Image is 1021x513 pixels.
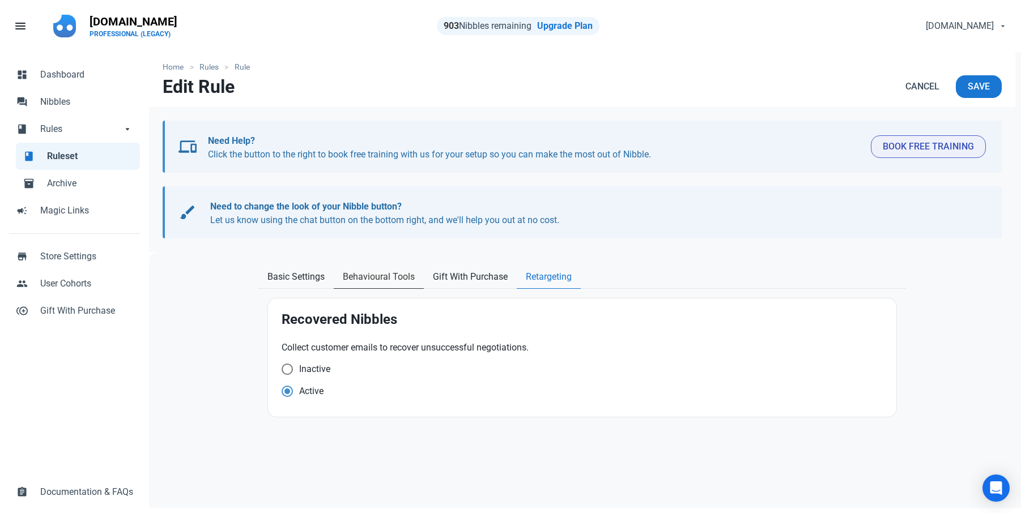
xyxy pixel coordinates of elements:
[956,75,1002,98] button: Save
[9,61,140,88] a: dashboardDashboard
[282,341,883,354] p: Collect customer emails to recover unsuccessful negotiations.
[40,204,133,217] span: Magic Links
[40,277,133,290] span: User Cohorts
[894,75,951,98] a: Cancel
[16,304,28,315] span: control_point_duplicate
[926,19,994,33] span: [DOMAIN_NAME]
[47,177,133,190] span: Archive
[40,485,133,499] span: Documentation & FAQs
[208,134,862,161] p: Click the button to the right to book free training with us for your setup so you can make the mo...
[282,312,883,327] h2: Recovered Nibbles
[149,52,1015,75] nav: breadcrumbs
[16,143,140,170] a: bookRuleset
[40,122,122,136] span: Rules
[16,250,28,261] span: store
[40,304,133,318] span: Gift With Purchase
[9,88,140,116] a: forumNibbles
[9,270,140,297] a: peopleUser Cohorts
[40,95,133,109] span: Nibbles
[9,297,140,324] a: control_point_duplicateGift With Purchase
[23,177,35,188] span: inventory_2
[9,116,140,143] a: bookRulesarrow_drop_down
[537,20,593,31] a: Upgrade Plan
[293,386,324,397] span: Active
[47,149,133,163] span: Ruleset
[90,29,177,39] p: PROFESSIONAL (LEGACY)
[293,364,330,375] span: Inactive
[905,80,939,93] span: Cancel
[83,9,184,43] a: [DOMAIN_NAME]PROFESSIONAL (LEGACY)
[16,95,28,106] span: forum
[40,250,133,263] span: Store Settings
[40,68,133,82] span: Dashboard
[916,15,1014,37] button: [DOMAIN_NAME]
[14,19,27,33] span: menu
[433,270,508,284] span: Gift With Purchase
[883,140,974,153] span: Book Free Training
[16,204,28,215] span: campaign
[343,270,415,284] span: Behavioural Tools
[968,80,990,93] span: Save
[163,61,189,73] a: Home
[194,61,225,73] a: Rules
[871,135,986,158] button: Book Free Training
[16,170,140,197] a: inventory_2Archive
[267,270,325,284] span: Basic Settings
[178,203,197,221] span: brush
[16,277,28,288] span: people
[444,20,459,31] strong: 903
[23,149,35,161] span: book
[9,197,140,224] a: campaignMagic Links
[9,243,140,270] a: storeStore Settings
[163,76,235,97] h1: Edit Rule
[16,485,28,497] span: assignment
[16,68,28,79] span: dashboard
[444,20,531,31] span: Nibbles remaining
[526,270,572,284] span: Retargeting
[178,138,197,156] span: devices
[210,201,402,212] b: Need to change the look of your Nibble button?
[90,14,177,29] p: [DOMAIN_NAME]
[982,474,1010,502] div: Open Intercom Messenger
[122,122,133,134] span: arrow_drop_down
[208,135,255,146] b: Need Help?
[210,200,975,227] p: Let us know using the chat button on the bottom right, and we'll help you out at no cost.
[16,122,28,134] span: book
[9,478,140,506] a: assignmentDocumentation & FAQs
